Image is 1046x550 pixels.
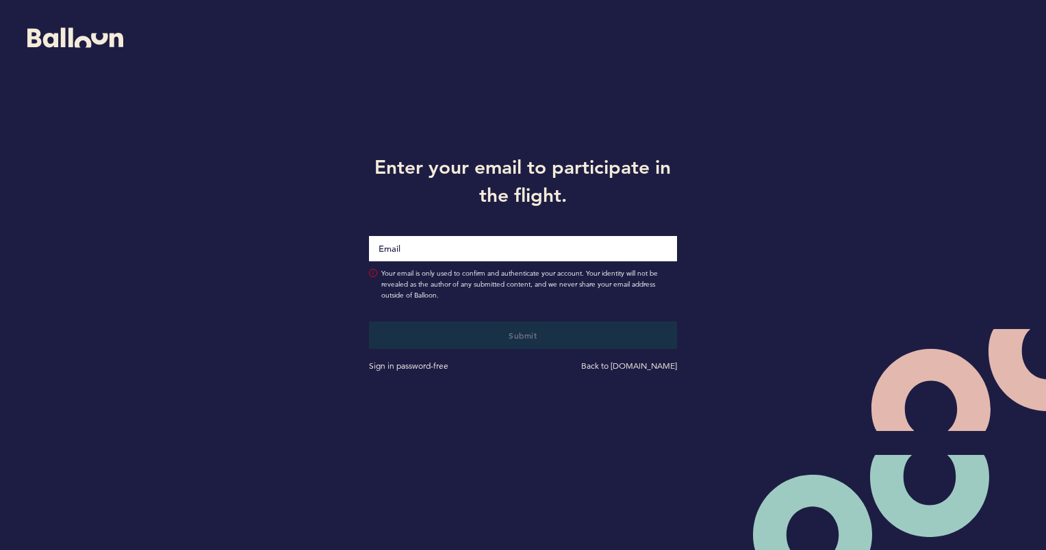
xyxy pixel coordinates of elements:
[581,361,677,371] a: Back to [DOMAIN_NAME]
[369,322,676,349] button: Submit
[359,153,687,208] h1: Enter your email to participate in the flight.
[369,361,448,371] a: Sign in password-free
[369,236,676,261] input: Email
[509,330,537,341] span: Submit
[381,268,676,301] span: Your email is only used to confirm and authenticate your account. Your identity will not be revea...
